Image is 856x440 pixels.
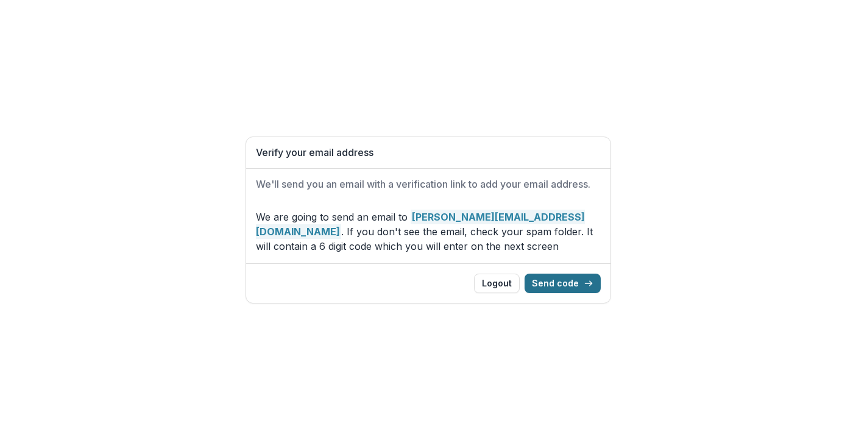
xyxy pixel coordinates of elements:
[256,210,601,254] p: We are going to send an email to . If you don't see the email, check your spam folder. It will co...
[525,274,601,293] button: Send code
[256,147,601,158] h1: Verify your email address
[256,210,585,239] strong: [PERSON_NAME][EMAIL_ADDRESS][DOMAIN_NAME]
[256,179,601,190] h2: We'll send you an email with a verification link to add your email address.
[474,274,520,293] button: Logout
